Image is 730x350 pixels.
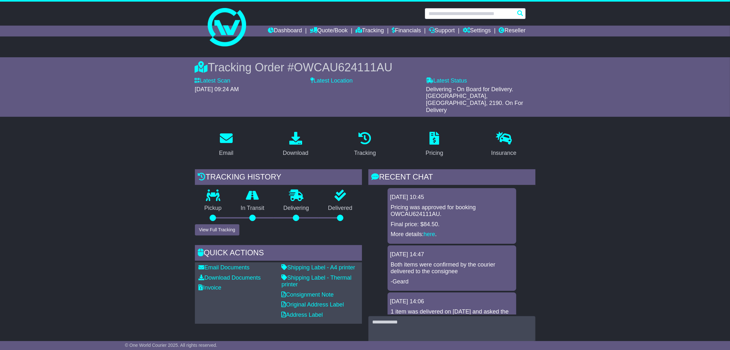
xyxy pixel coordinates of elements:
div: Pricing [426,149,443,157]
div: [DATE] 14:47 [390,251,514,258]
p: In Transit [231,205,274,212]
a: Tracking [356,26,384,36]
a: Settings [463,26,491,36]
p: More details: . [391,231,513,238]
span: OWCAU624111AU [294,61,392,74]
span: Delivering - On Board for Delivery. [GEOGRAPHIC_DATA], [GEOGRAPHIC_DATA], 2190. On For Delivery [426,86,523,113]
div: [DATE] 10:45 [390,194,514,201]
a: Insurance [487,130,521,160]
div: Tracking [354,149,376,157]
div: Tracking Order # [195,60,535,74]
a: Invoice [199,284,221,291]
a: Consignment Note [282,291,334,298]
a: Address Label [282,312,323,318]
a: Shipping Label - A4 printer [282,264,355,271]
p: Both items were confirmed by the courier delivered to the consignee [391,261,513,275]
p: 1 item was delivered on [DATE] and asked the courier to advise the ETA for the last item [391,308,513,322]
div: Download [283,149,309,157]
a: Dashboard [268,26,302,36]
div: Insurance [491,149,517,157]
label: Latest Status [426,77,467,84]
a: Original Address Label [282,301,344,308]
span: © One World Courier 2025. All rights reserved. [125,343,217,348]
a: Financials [392,26,421,36]
a: Email Documents [199,264,250,271]
p: Final price: $84.50. [391,221,513,228]
div: RECENT CHAT [368,169,535,187]
a: Support [429,26,455,36]
a: Reseller [499,26,525,36]
a: Email [215,130,237,160]
a: Tracking [350,130,380,160]
p: Delivering [274,205,319,212]
a: Pricing [421,130,447,160]
label: Latest Location [310,77,353,84]
a: Quote/Book [310,26,348,36]
div: Email [219,149,233,157]
p: Pickup [195,205,231,212]
button: View Full Tracking [195,224,239,235]
a: Download Documents [199,274,261,281]
div: Quick Actions [195,245,362,262]
span: [DATE] 09:24 AM [195,86,239,92]
p: Delivered [318,205,362,212]
label: Latest Scan [195,77,230,84]
a: Download [279,130,313,160]
a: here [424,231,435,237]
p: -Geard [391,278,513,285]
p: Pricing was approved for booking OWCAU624111AU. [391,204,513,218]
div: [DATE] 14:06 [390,298,514,305]
div: Tracking history [195,169,362,187]
a: Shipping Label - Thermal printer [282,274,352,288]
